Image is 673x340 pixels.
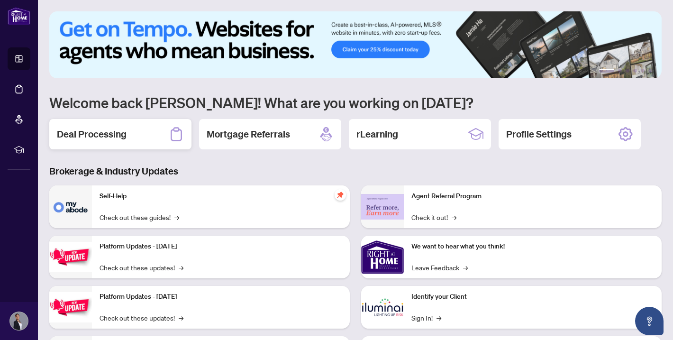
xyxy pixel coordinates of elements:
[641,69,645,73] button: 5
[174,212,179,222] span: →
[207,128,290,141] h2: Mortgage Referrals
[452,212,456,222] span: →
[8,7,30,25] img: logo
[411,191,654,202] p: Agent Referral Program
[633,69,637,73] button: 4
[506,128,572,141] h2: Profile Settings
[411,262,468,273] a: Leave Feedback→
[49,165,662,178] h3: Brokerage & Industry Updates
[648,69,652,73] button: 6
[626,69,629,73] button: 3
[356,128,398,141] h2: rLearning
[411,212,456,222] a: Check it out!→
[411,312,441,323] a: Sign In!→
[100,212,179,222] a: Check out these guides!→
[100,241,342,252] p: Platform Updates - [DATE]
[49,242,92,272] img: Platform Updates - July 21, 2025
[361,194,404,220] img: Agent Referral Program
[411,292,654,302] p: Identify your Client
[100,292,342,302] p: Platform Updates - [DATE]
[411,241,654,252] p: We want to hear what you think!
[49,11,662,78] img: Slide 0
[49,185,92,228] img: Self-Help
[179,262,183,273] span: →
[463,262,468,273] span: →
[100,191,342,202] p: Self-Help
[437,312,441,323] span: →
[599,69,614,73] button: 1
[49,93,662,111] h1: Welcome back [PERSON_NAME]! What are you working on [DATE]?
[57,128,127,141] h2: Deal Processing
[361,286,404,329] img: Identify your Client
[618,69,622,73] button: 2
[100,312,183,323] a: Check out these updates!→
[100,262,183,273] a: Check out these updates!→
[10,312,28,330] img: Profile Icon
[179,312,183,323] span: →
[49,292,92,322] img: Platform Updates - July 8, 2025
[635,307,664,335] button: Open asap
[335,189,346,201] span: pushpin
[361,236,404,278] img: We want to hear what you think!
